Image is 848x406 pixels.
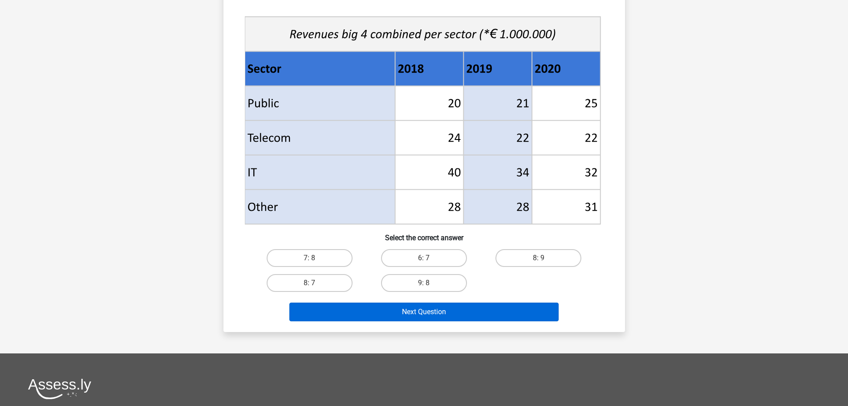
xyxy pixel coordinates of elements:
[28,378,91,399] img: Assessly logo
[238,226,611,242] h6: Select the correct answer
[267,249,353,267] label: 7: 8
[267,274,353,292] label: 8: 7
[289,303,559,321] button: Next Question
[495,249,581,267] label: 8: 9
[381,249,467,267] label: 6: 7
[381,274,467,292] label: 9: 8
